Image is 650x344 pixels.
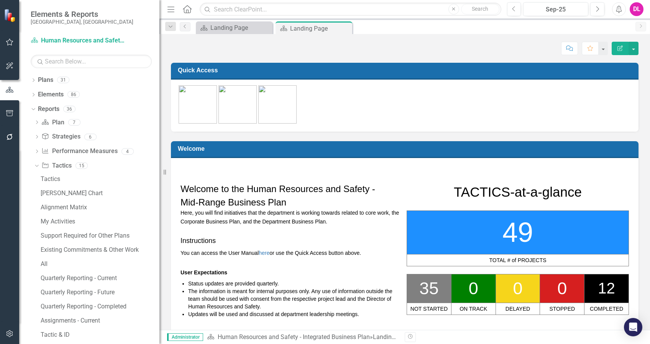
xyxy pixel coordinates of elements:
span: Administrator [167,333,203,341]
span: DELAYED [506,306,530,312]
span: TACTICS-at-a-glance [454,184,582,199]
span: 12 [598,280,615,297]
div: 15 [76,163,88,169]
div: All [41,261,159,267]
a: Quarterly Reporting - Future [39,286,159,298]
span: COMPLETED [590,306,623,312]
div: [PERSON_NAME] Chart [41,190,159,197]
a: [PERSON_NAME] Chart [39,187,159,199]
div: Quarterly Reporting - Completed [41,303,159,310]
a: Quarterly Reporting - Current [39,272,159,284]
a: Human Resources and Safety - Integrated Business Plan [218,333,370,341]
a: Existing Commitments & Other Work [39,244,159,256]
div: Tactic & ID [41,331,159,338]
div: Open Intercom Messenger [624,318,642,336]
a: Plans [38,76,53,85]
img: ClearPoint Strategy [3,8,18,23]
span: User Expectations [181,269,227,276]
div: Landing Page [373,333,410,341]
a: Alignment Matrix [39,201,159,214]
li: The information is meant for internal purposes only. Any use of information outside the team shou... [188,287,403,310]
span: 0 [513,279,522,298]
a: Strategies [41,132,80,141]
a: Human Resources and Safety - Integrated Business Plan [31,36,126,45]
div: 36 [63,106,76,112]
a: Plan [41,118,64,127]
a: Assignments - Current [39,315,159,327]
span: Welcome to the Human Resources and Safety - [181,184,375,194]
span: STOPPED [549,306,575,312]
div: Quarterly Reporting - Current [41,275,159,282]
li: Updates will be used and discussed at department leadership meetings. [188,310,403,318]
span: Mid-Range Business Plan [181,197,286,207]
h3: Quick Access [178,67,634,74]
span: TOTAL # of PROJECTS [489,257,546,263]
div: Tactics [41,176,159,183]
a: Landing Page [198,23,271,33]
div: 7 [68,119,80,126]
div: Existing Commitments & Other Work [41,246,159,253]
small: [GEOGRAPHIC_DATA], [GEOGRAPHIC_DATA] [31,19,133,25]
div: 6 [84,134,97,140]
img: Training-green%20v2.png [258,85,297,124]
div: Landing Page [210,23,271,33]
a: Tactic & ID [39,329,159,341]
button: Sep-25 [523,2,588,16]
div: My Activities [41,218,159,225]
a: Tactics [41,161,71,170]
span: 35 [419,279,438,298]
div: Sep-25 [526,5,586,14]
a: here [259,250,269,256]
div: Support Required for Other Plans [41,232,159,239]
span: Elements & Reports [31,10,133,19]
a: All [39,258,159,270]
input: Search ClearPoint... [200,3,501,16]
span: 0 [557,279,567,298]
a: Quarterly Reporting - Completed [39,300,159,313]
div: » [207,333,399,342]
div: 4 [121,148,134,155]
a: Tactics [39,173,159,185]
div: Alignment Matrix [41,204,159,211]
span: 49 [502,217,533,248]
span: NOT STARTED [410,306,448,312]
div: Quarterly Reporting - Future [41,289,159,296]
a: Performance Measures [41,147,117,156]
a: Elements [38,90,64,99]
button: Search [461,4,499,15]
a: Reports [38,105,59,114]
span: Search [472,6,488,12]
input: Search Below... [31,55,152,68]
span: Here, you will find initiatives that the department is working towards related to core work, the ... [181,201,399,245]
a: Support Required for Other Plans [39,230,159,242]
img: Assignments.png [218,85,257,124]
div: Landing Page [290,24,350,33]
img: CBP-green%20v2.png [179,85,217,124]
div: 86 [67,91,80,98]
span: ON TRACK [460,306,487,312]
span: You can access the User Manual or use the Quick Access button above. [181,250,361,256]
a: My Activities [39,215,159,228]
li: Status updates are provided quarterly. [188,280,403,287]
div: Assignments - Current [41,317,159,324]
div: 31 [57,77,69,83]
button: DL [630,2,643,16]
span: 0 [469,279,478,298]
span: Instructions [181,237,216,245]
h3: Welcome [178,145,634,152]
